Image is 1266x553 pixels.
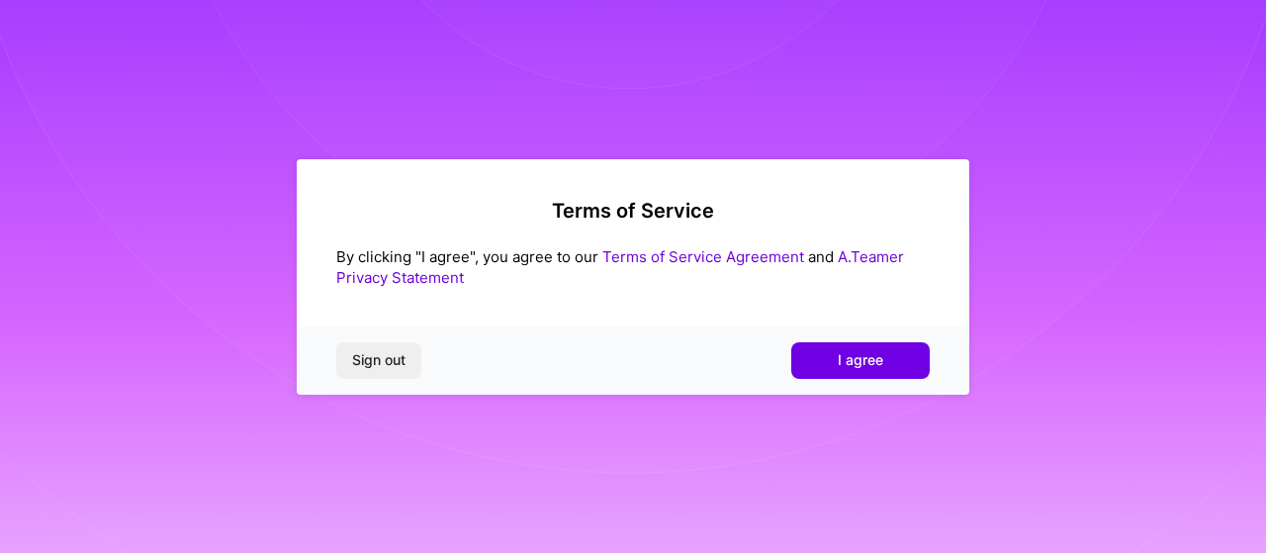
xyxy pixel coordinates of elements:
[336,246,930,288] div: By clicking "I agree", you agree to our and
[602,247,804,266] a: Terms of Service Agreement
[352,350,406,370] span: Sign out
[838,350,883,370] span: I agree
[336,342,421,378] button: Sign out
[791,342,930,378] button: I agree
[336,199,930,223] h2: Terms of Service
